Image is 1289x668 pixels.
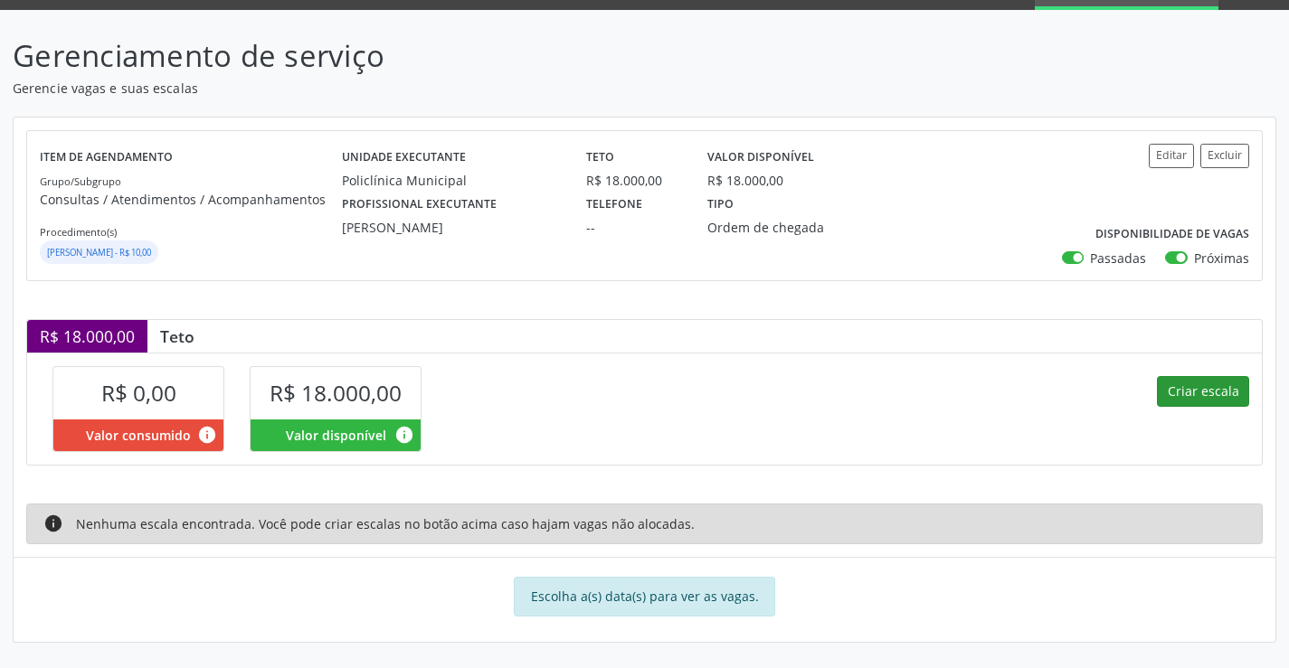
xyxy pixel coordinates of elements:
[147,326,207,346] div: Teto
[40,190,342,209] p: Consultas / Atendimentos / Acompanhamentos
[1095,221,1249,249] label: Disponibilidade de vagas
[1149,144,1194,168] button: Editar
[514,577,775,616] div: Escolha a(s) data(s) para ver as vagas.
[86,426,191,445] span: Valor consumido
[586,171,683,190] div: R$ 18.000,00
[13,79,897,98] p: Gerencie vagas e suas escalas
[101,378,176,408] span: R$ 0,00
[707,190,734,218] label: Tipo
[197,425,217,445] i: Valor consumido por agendamentos feitos para este serviço
[586,190,642,218] label: Telefone
[13,33,897,79] p: Gerenciamento de serviço
[342,190,497,218] label: Profissional executante
[26,503,1263,544] div: Nenhuma escala encontrada. Você pode criar escalas no botão acima caso hajam vagas não alocadas.
[1200,144,1249,168] button: Excluir
[707,218,865,237] div: Ordem de chegada
[342,218,560,237] div: [PERSON_NAME]
[342,171,560,190] div: Policlínica Municipal
[394,425,414,445] i: Valor disponível para agendamentos feitos para este serviço
[586,144,614,172] label: Teto
[27,320,147,353] div: R$ 18.000,00
[1194,249,1249,268] label: Próximas
[342,144,466,172] label: Unidade executante
[270,378,402,408] span: R$ 18.000,00
[43,513,63,533] i: info
[1157,376,1249,407] button: Criar escala
[286,426,386,445] span: Valor disponível
[707,144,814,172] label: Valor disponível
[1090,249,1146,268] label: Passadas
[586,218,683,237] div: --
[40,174,121,188] small: Grupo/Subgrupo
[47,247,151,259] small: [PERSON_NAME] - R$ 10,00
[707,171,783,190] div: R$ 18.000,00
[40,225,117,239] small: Procedimento(s)
[40,144,173,172] label: Item de agendamento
